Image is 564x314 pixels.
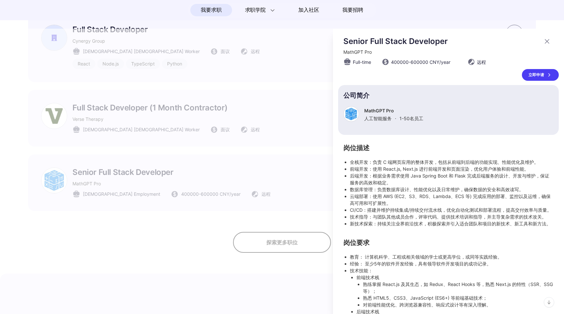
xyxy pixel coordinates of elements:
[395,116,396,121] span: ·
[363,294,554,301] li: 熟悉 HTML5、CSS3、JavaScript (ES6+) 等前端基础技术；
[350,220,554,227] li: 新技术探索：持续关注业界前沿技术，积极探索并引入适合团队和项目的新技术、新工具和新方法。
[201,5,221,15] span: 我要求职
[353,59,371,65] span: Full-time
[350,186,554,193] li: 数据库管理：负责数据库设计、性能优化以及日常维护，确保数据的安全和高效读写。
[356,274,554,308] li: 前端技术栈
[350,165,554,172] li: 前端开发：使用 React.js, Next.js 进行前端开发和页面渲染，优化用户体验和前端性能。
[350,193,554,207] li: 云端部署：使用 AWS (EC2、S3、RDS、Lambda、ECS 等) 完成应用的部署、监控以及运维，确保高可用和可扩展性。
[350,260,554,267] li: 经验： 至少5年的软件开发经验，具有领导软件开发项目的成功记录。
[342,6,363,14] span: 我要招聘
[72,25,260,34] p: Full Stack Developer
[363,281,554,294] li: 熟练掌握 React.js 及其生态，如 Redux、React Hooks 等，熟悉 Next.js 的特性（SSR、SSG 等）；
[245,6,266,14] span: 求职学院
[522,69,559,81] a: 立即申请
[399,116,423,121] span: 1-50 名员工
[350,213,554,220] li: 技术指导：与团队其他成员合作，评审代码、提供技术培训和指导，并主导复杂需求的技术攻关。
[363,301,554,308] li: 对前端性能优化、跨浏览器兼容性、响应式设计等有深入理解。
[343,93,554,98] p: 公司简介
[364,108,423,113] p: MathGPT Pro
[477,59,486,65] span: 远程
[343,49,372,55] span: MathGPT Pro
[298,5,319,15] span: 加入社区
[391,59,450,65] span: 400000 - 600000 CNY /year
[343,145,554,151] h2: 岗位描述
[350,207,554,213] li: CI/CD：搭建并维护持续集成/持续交付流水线，优化自动化测试和部署流程，提高交付效率与质量。
[350,159,554,165] li: 全栈开发：负责 C 端网页应用的整体开发，包括从前端到后端的功能实现、性能优化及维护。
[343,240,554,246] h2: 岗位要求
[350,253,554,260] li: 教育： 计算机科学、工程或相关领域的学士或更高学位，或同等实践经验。
[364,116,392,121] span: 人工智能服务
[343,36,539,46] p: Senior Full Stack Developer
[350,172,554,186] li: 后端开发：根据业务需求使用 Java Spring Boot 和 Flask 完成后端服务的设计、开发与维护，保证服务的高效和稳定。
